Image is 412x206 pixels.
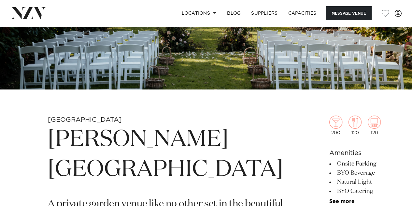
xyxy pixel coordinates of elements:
[326,6,372,20] button: Message Venue
[176,6,222,20] a: Locations
[10,7,46,19] img: nzv-logo.png
[48,125,283,185] h1: [PERSON_NAME][GEOGRAPHIC_DATA]
[48,117,122,123] small: [GEOGRAPHIC_DATA]
[246,6,283,20] a: SUPPLIERS
[329,159,389,168] li: Onsite Parking
[283,6,322,20] a: Capacities
[348,116,362,135] div: 120
[329,168,389,178] li: BYO Beverage
[329,116,342,129] img: cocktail.png
[329,148,389,158] h6: Amenities
[329,187,389,196] li: BYO Catering
[368,116,381,135] div: 120
[368,116,381,129] img: theatre.png
[222,6,246,20] a: BLOG
[329,178,389,187] li: Natural Light
[348,116,362,129] img: dining.png
[329,116,342,135] div: 200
